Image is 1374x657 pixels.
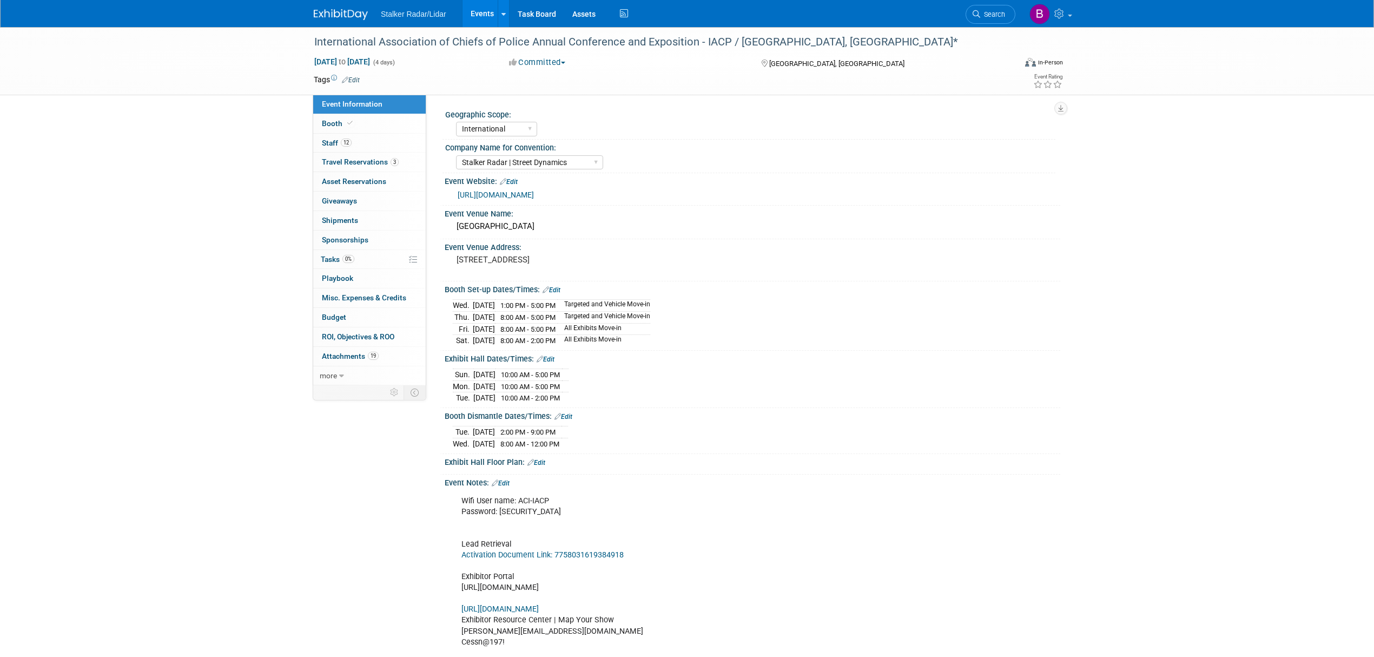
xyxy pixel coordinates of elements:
a: Edit [342,76,360,84]
a: Budget [313,308,426,327]
span: 3 [391,158,399,166]
a: Giveaways [313,192,426,211]
img: Format-Inperson.png [1025,58,1036,67]
span: [DATE] [DATE] [314,57,371,67]
button: Committed [505,57,570,68]
a: Activation Document Link: 7758031619384918 [461,550,624,560]
div: Event Website: [445,173,1060,187]
div: Booth Dismantle Dates/Times: [445,408,1060,422]
span: [GEOGRAPHIC_DATA], [GEOGRAPHIC_DATA] [769,60,904,68]
span: Travel Reservations [322,157,399,166]
span: Shipments [322,216,358,225]
td: [DATE] [473,438,495,449]
a: Shipments [313,211,426,230]
span: 1:00 PM - 5:00 PM [500,301,556,310]
span: Staff [322,139,352,147]
td: [DATE] [473,311,495,323]
span: Misc. Expenses & Credits [322,293,406,302]
span: Giveaways [322,196,357,205]
a: Edit [554,413,572,421]
div: [GEOGRAPHIC_DATA] [453,218,1052,235]
td: Tags [314,74,360,85]
span: Booth [322,119,355,128]
a: ROI, Objectives & ROO [313,327,426,346]
a: Travel Reservations3 [313,153,426,172]
i: Booth reservation complete [347,120,353,126]
a: Sponsorships [313,231,426,249]
td: [DATE] [473,300,495,312]
td: [DATE] [473,335,495,346]
span: 10:00 AM - 5:00 PM [501,371,560,379]
span: (4 days) [372,59,395,66]
img: Brooke Journet [1029,4,1050,24]
span: Attachments [322,352,379,360]
td: All Exhibits Move-in [558,335,650,346]
span: 12 [341,139,352,147]
a: Asset Reservations [313,172,426,191]
span: 10:00 AM - 2:00 PM [501,394,560,402]
div: Event Venue Name: [445,206,1060,219]
a: more [313,366,426,385]
td: Sat. [453,335,473,346]
span: more [320,371,337,380]
a: Playbook [313,269,426,288]
td: [DATE] [473,380,496,392]
span: 19 [368,352,379,360]
span: 0% [342,255,354,263]
div: International Association of Chiefs of Police Annual Conference and Exposition - IACP / [GEOGRAPH... [311,32,999,52]
td: Thu. [453,311,473,323]
a: Event Information [313,95,426,114]
td: Targeted and Vehicle Move-in [558,311,650,323]
td: Targeted and Vehicle Move-in [558,300,650,312]
a: [URL][DOMAIN_NAME] [461,605,539,614]
span: 10:00 AM - 5:00 PM [501,383,560,391]
td: [DATE] [473,426,495,438]
span: 8:00 AM - 5:00 PM [500,313,556,321]
a: Tasks0% [313,250,426,269]
td: [DATE] [473,369,496,381]
div: Event Rating [1033,74,1062,80]
a: Attachments19 [313,347,426,366]
span: 8:00 AM - 12:00 PM [500,440,559,448]
td: Mon. [453,380,473,392]
a: Edit [543,286,560,294]
td: [DATE] [473,392,496,404]
div: Event Format [952,56,1063,73]
a: Search [966,5,1015,24]
img: ExhibitDay [314,9,368,20]
pre: [STREET_ADDRESS] [457,255,689,265]
div: Booth Set-up Dates/Times: [445,281,1060,295]
a: Misc. Expenses & Credits [313,288,426,307]
span: 8:00 AM - 5:00 PM [500,325,556,333]
span: Event Information [322,100,382,108]
a: Edit [537,356,554,363]
span: Budget [322,313,346,321]
span: to [337,57,347,66]
div: In-Person [1038,58,1063,67]
td: Tue. [453,426,473,438]
td: [DATE] [473,323,495,335]
span: Tasks [321,255,354,264]
td: Fri. [453,323,473,335]
td: Tue. [453,392,473,404]
td: Personalize Event Tab Strip [385,385,404,399]
td: Toggle Event Tabs [404,385,426,399]
div: Event Notes: [445,475,1060,489]
span: ROI, Objectives & ROO [322,332,394,341]
a: Edit [500,178,518,186]
span: 2:00 PM - 9:00 PM [500,428,556,436]
a: Staff12 [313,134,426,153]
td: Wed. [453,300,473,312]
td: All Exhibits Move-in [558,323,650,335]
span: Sponsorships [322,235,368,244]
div: Geographic Scope: [445,107,1055,120]
td: Sun. [453,369,473,381]
div: Event Venue Address: [445,239,1060,253]
div: Exhibit Hall Dates/Times: [445,351,1060,365]
span: Stalker Radar/Lidar [381,10,446,18]
a: [URL][DOMAIN_NAME] [458,190,534,199]
div: Exhibit Hall Floor Plan: [445,454,1060,468]
a: Edit [492,479,510,487]
a: Edit [527,459,545,467]
span: Asset Reservations [322,177,386,186]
